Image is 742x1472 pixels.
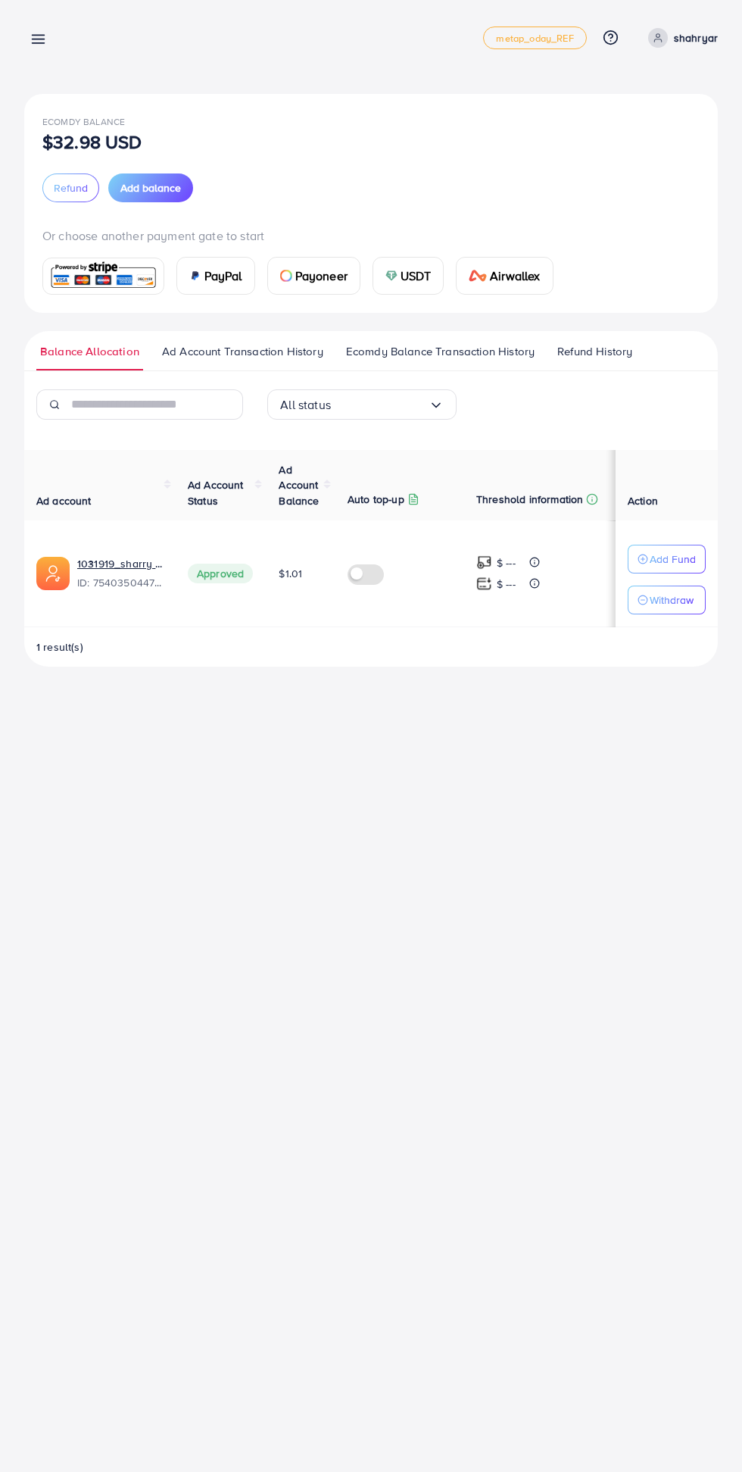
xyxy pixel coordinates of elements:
[36,493,92,508] span: Ad account
[628,586,706,614] button: Withdraw
[42,173,99,202] button: Refund
[557,343,632,360] span: Refund History
[674,29,718,47] p: shahryar
[628,545,706,573] button: Add Fund
[476,555,492,570] img: top-up amount
[476,576,492,592] img: top-up amount
[188,564,253,583] span: Approved
[650,591,694,609] p: Withdraw
[77,556,164,571] a: 1031919_sharry mughal_1755624852344
[54,180,88,195] span: Refund
[490,267,540,285] span: Airwallex
[279,566,302,581] span: $1.01
[280,393,331,417] span: All status
[36,557,70,590] img: ic-ads-acc.e4c84228.svg
[476,490,583,508] p: Threshold information
[650,550,696,568] p: Add Fund
[48,260,159,292] img: card
[77,556,164,591] div: <span class='underline'>1031919_sharry mughal_1755624852344</span></br>7540350447681863698
[120,180,181,195] span: Add balance
[77,575,164,590] span: ID: 7540350447681863698
[456,257,553,295] a: cardAirwallex
[642,28,718,48] a: shahryar
[497,554,516,572] p: $ ---
[496,33,573,43] span: metap_oday_REF
[204,267,242,285] span: PayPal
[497,575,516,593] p: $ ---
[162,343,323,360] span: Ad Account Transaction History
[42,133,142,151] p: $32.98 USD
[40,343,139,360] span: Balance Allocation
[267,389,457,420] div: Search for option
[176,257,255,295] a: cardPayPal
[628,493,658,508] span: Action
[188,477,244,508] span: Ad Account Status
[348,490,404,508] p: Auto top-up
[385,270,397,282] img: card
[279,462,319,508] span: Ad Account Balance
[346,343,535,360] span: Ecomdy Balance Transaction History
[280,270,292,282] img: card
[295,267,348,285] span: Payoneer
[469,270,487,282] img: card
[373,257,444,295] a: cardUSDT
[189,270,201,282] img: card
[331,393,429,417] input: Search for option
[483,27,586,49] a: metap_oday_REF
[108,173,193,202] button: Add balance
[267,257,360,295] a: cardPayoneer
[401,267,432,285] span: USDT
[42,227,700,245] p: Or choose another payment gate to start
[36,639,83,655] span: 1 result(s)
[42,115,125,128] span: Ecomdy Balance
[42,258,164,295] a: card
